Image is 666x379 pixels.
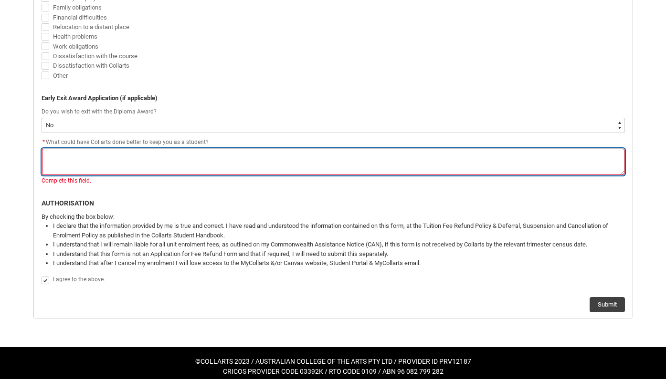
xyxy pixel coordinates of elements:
[53,23,129,31] span: Relocation to a distant place
[53,52,137,60] span: Dissatisfaction with the course
[53,72,68,79] span: Other
[53,4,102,11] span: Family obligations
[42,139,45,145] abbr: required
[42,212,625,222] p: By checking the box below:
[42,108,157,115] span: Do you wish to exit with the Diploma Award?
[42,94,158,102] b: Early Exit Award Application (if applicable)
[53,14,107,21] span: Financial difficulties
[42,176,625,185] div: Complete this field.
[53,43,98,50] span: Work obligations
[590,297,625,312] button: Submit
[53,258,625,268] li: I understand that after I cancel my enrolment I will lose access to the MyCollarts &/or Canvas we...
[53,221,625,240] li: I declare that the information provided by me is true and correct. I have read and understood the...
[53,249,625,259] li: I understand that this form is not an Application for Fee Refund Form and that if required, I wil...
[42,139,209,145] span: What could have Collarts done better to keep you as a student?
[53,33,97,40] span: Health problems
[53,240,625,249] li: I understand that I will remain liable for all unit enrolment fees, as outlined on my Commonwealt...
[53,276,105,283] span: I agree to the above.
[42,199,94,207] b: AUTHORISATION
[53,62,129,69] span: Dissatisfaction with Collarts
